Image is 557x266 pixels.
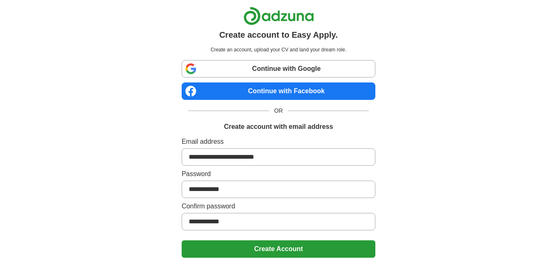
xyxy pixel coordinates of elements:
button: Create Account [182,240,375,258]
label: Password [182,169,375,179]
a: Continue with Google [182,60,375,77]
label: Confirm password [182,201,375,211]
span: OR [269,106,288,115]
a: Continue with Facebook [182,82,375,100]
h1: Create account with email address [224,122,333,132]
label: Email address [182,137,375,147]
img: Adzuna logo [243,7,314,25]
p: Create an account, upload your CV and land your dream role. [183,46,374,53]
h1: Create account to Easy Apply. [219,29,338,41]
